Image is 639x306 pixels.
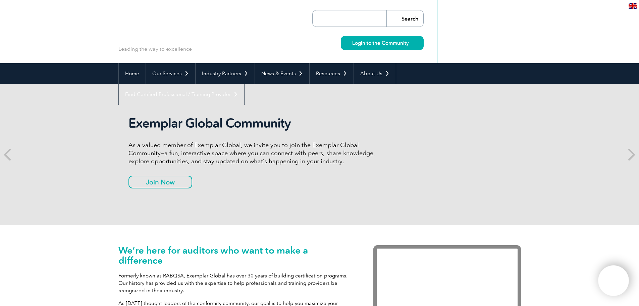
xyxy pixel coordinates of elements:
a: Join Now [128,176,192,188]
p: Formerly known as RABQSA, Exemplar Global has over 30 years of building certification programs. O... [118,272,353,294]
a: Login to the Community [341,36,424,50]
h2: Exemplar Global Community [128,116,380,131]
a: Industry Partners [196,63,255,84]
input: Search [386,10,423,27]
a: News & Events [255,63,309,84]
a: Our Services [146,63,195,84]
a: Home [119,63,146,84]
img: svg+xml;nitro-empty-id=MTgxNToxMTY=-1;base64,PHN2ZyB2aWV3Qm94PSIwIDAgNDAwIDQwMCIgd2lkdGg9IjQwMCIg... [605,272,622,289]
img: svg+xml;nitro-empty-id=MzcwOjIyMw==-1;base64,PHN2ZyB2aWV3Qm94PSIwIDAgMTEgMTEiIHdpZHRoPSIxMSIgaGVp... [409,41,412,45]
h1: We’re here for auditors who want to make a difference [118,245,353,265]
p: As a valued member of Exemplar Global, we invite you to join the Exemplar Global Community—a fun,... [128,141,380,165]
img: en [629,3,637,9]
a: About Us [354,63,396,84]
p: Leading the way to excellence [118,45,192,53]
a: Resources [310,63,354,84]
a: Find Certified Professional / Training Provider [119,84,244,105]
